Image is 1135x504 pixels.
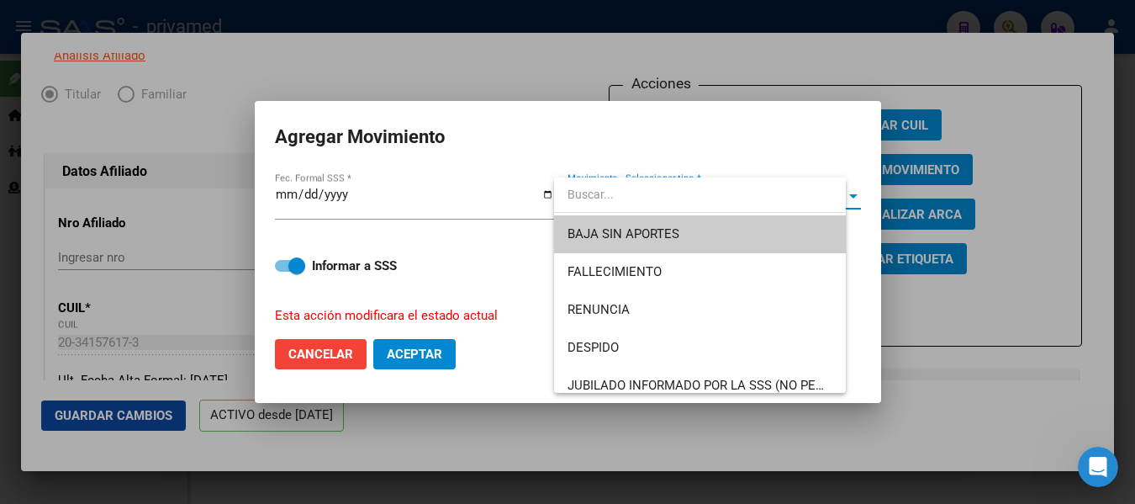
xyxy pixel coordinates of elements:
span: RENUNCIA [567,302,630,317]
input: dropdown search [554,177,846,212]
span: DESPIDO [567,340,619,355]
span: FALLECIMIENTO [567,264,662,279]
iframe: Intercom live chat [1078,447,1118,487]
span: JUBILADO INFORMADO POR LA SSS (NO PENSIONADO) [567,378,883,393]
span: BAJA SIN APORTES [567,226,679,241]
